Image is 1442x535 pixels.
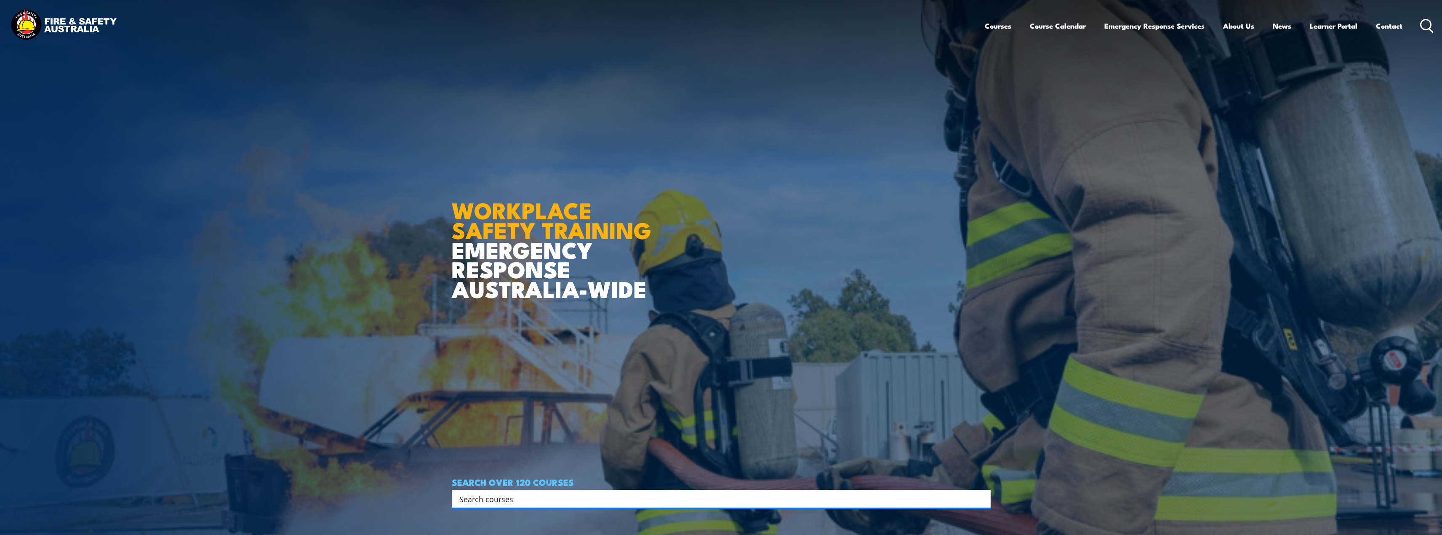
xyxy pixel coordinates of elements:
h4: SEARCH OVER 120 COURSES [452,477,991,487]
strong: WORKPLACE SAFETY TRAINING [452,192,651,247]
a: Course Calendar [1030,15,1086,37]
a: News [1273,15,1291,37]
a: Contact [1376,15,1402,37]
a: About Us [1223,15,1254,37]
a: Emergency Response Services [1104,15,1205,37]
button: Search magnifier button [976,493,988,505]
input: Search input [459,492,972,505]
a: Courses [985,15,1011,37]
form: Search form [461,493,974,505]
a: Learner Portal [1310,15,1357,37]
h1: EMERGENCY RESPONSE AUSTRALIA-WIDE [452,179,658,298]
